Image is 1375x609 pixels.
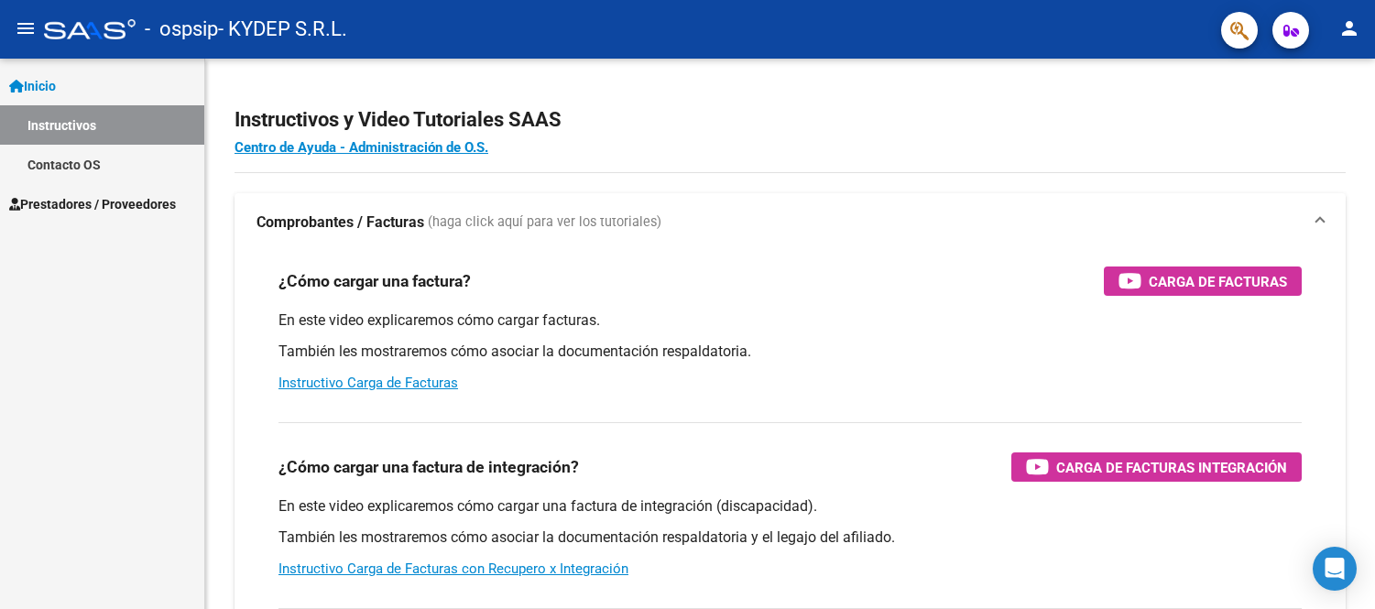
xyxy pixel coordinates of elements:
strong: Comprobantes / Facturas [256,212,424,233]
a: Instructivo Carga de Facturas [278,375,458,391]
mat-expansion-panel-header: Comprobantes / Facturas (haga click aquí para ver los tutoriales) [235,193,1346,252]
h3: ¿Cómo cargar una factura de integración? [278,454,579,480]
p: También les mostraremos cómo asociar la documentación respaldatoria. [278,342,1302,362]
span: Carga de Facturas [1149,270,1287,293]
button: Carga de Facturas Integración [1011,452,1302,482]
p: En este video explicaremos cómo cargar facturas. [278,310,1302,331]
span: Inicio [9,76,56,96]
span: - ospsip [145,9,218,49]
button: Carga de Facturas [1104,266,1302,296]
span: - KYDEP S.R.L. [218,9,347,49]
mat-icon: menu [15,17,37,39]
h3: ¿Cómo cargar una factura? [278,268,471,294]
a: Instructivo Carga de Facturas con Recupero x Integración [278,560,628,577]
mat-icon: person [1338,17,1360,39]
span: Carga de Facturas Integración [1056,456,1287,479]
span: Prestadores / Proveedores [9,194,176,214]
p: En este video explicaremos cómo cargar una factura de integración (discapacidad). [278,496,1302,517]
span: (haga click aquí para ver los tutoriales) [428,212,661,233]
h2: Instructivos y Video Tutoriales SAAS [235,103,1346,137]
p: También les mostraremos cómo asociar la documentación respaldatoria y el legajo del afiliado. [278,527,1302,548]
a: Centro de Ayuda - Administración de O.S. [235,139,488,156]
div: Open Intercom Messenger [1313,547,1357,591]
